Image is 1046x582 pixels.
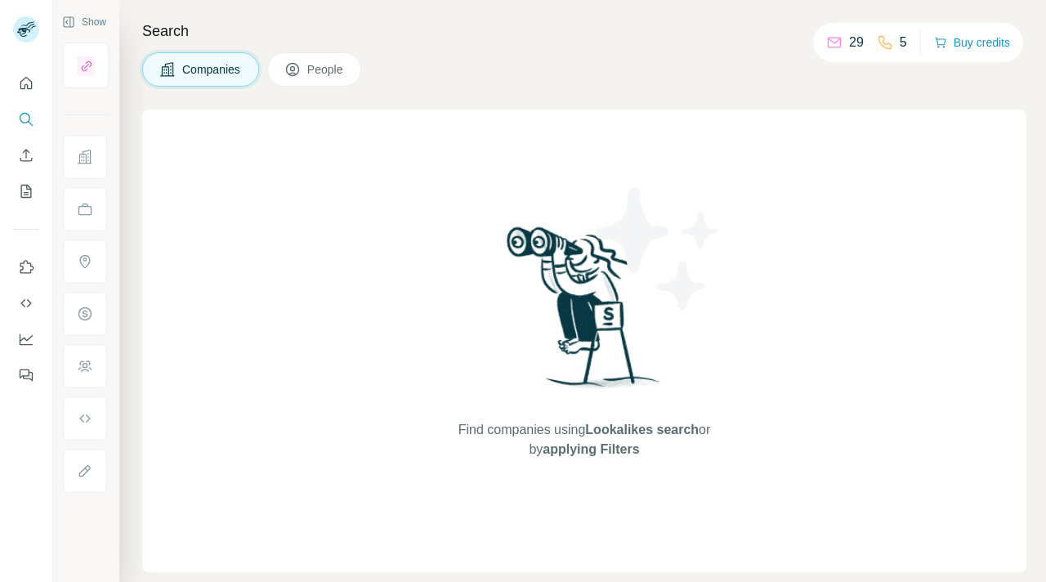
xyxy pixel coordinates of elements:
button: Dashboard [13,325,39,354]
span: Find companies using or by [454,420,715,459]
button: My lists [13,177,39,206]
button: Enrich CSV [13,141,39,170]
button: Search [13,105,39,134]
span: applying Filters [543,442,639,456]
span: Lookalikes search [585,423,699,437]
button: Quick start [13,69,39,98]
p: 29 [849,33,864,52]
h4: Search [142,20,1026,43]
img: Surfe Illustration - Woman searching with binoculars [499,222,669,405]
span: People [307,61,345,78]
button: Show [51,10,118,34]
button: Feedback [13,360,39,390]
button: Buy credits [934,31,1010,54]
button: Use Surfe on LinkedIn [13,253,39,282]
p: 5 [900,33,907,52]
span: Companies [182,61,242,78]
button: Use Surfe API [13,289,39,318]
img: Surfe Illustration - Stars [584,175,731,322]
